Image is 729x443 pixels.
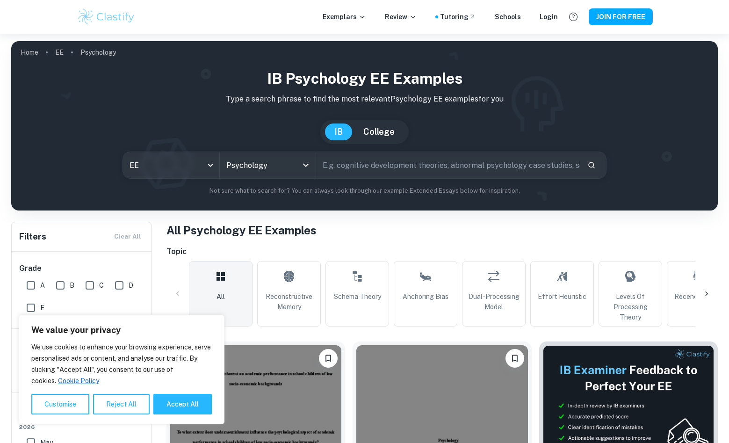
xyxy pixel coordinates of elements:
div: We value your privacy [19,315,224,424]
a: Schools [495,12,521,22]
a: Login [540,12,558,22]
a: Tutoring [440,12,476,22]
span: 2026 [19,423,144,431]
span: C [99,280,104,290]
span: Anchoring Bias [403,291,448,302]
img: Clastify logo [77,7,136,26]
button: College [354,123,404,140]
span: Recency Effect [674,291,723,302]
p: Not sure what to search for? You can always look through our example Extended Essays below for in... [19,186,710,196]
span: Reconstructive Memory [261,291,317,312]
button: Accept All [153,394,212,414]
a: Home [21,46,38,59]
p: Exemplars [323,12,366,22]
img: profile cover [11,41,718,211]
span: A [40,280,45,290]
h1: All Psychology EE Examples [166,222,718,239]
button: Please log in to bookmark exemplars [505,349,524,368]
h6: Topic [166,246,718,257]
h1: IB Psychology EE examples [19,67,710,90]
div: EE [123,152,219,178]
button: Please log in to bookmark exemplars [319,349,338,368]
span: Levels of Processing Theory [603,291,658,322]
h6: Filters [19,230,46,243]
button: Customise [31,394,89,414]
button: Open [299,159,312,172]
p: We value your privacy [31,325,212,336]
button: IB [325,123,352,140]
span: B [70,280,74,290]
span: All [217,291,225,302]
p: Type a search phrase to find the most relevant Psychology EE examples for you [19,94,710,105]
button: Search [584,157,599,173]
span: Dual-Processing Model [466,291,521,312]
input: E.g. cognitive development theories, abnormal psychology case studies, social psychology experime... [316,152,580,178]
a: Cookie Policy [58,377,100,385]
a: EE [55,46,64,59]
span: D [129,280,133,290]
p: Psychology [80,47,116,58]
p: Review [385,12,417,22]
button: JOIN FOR FREE [589,8,653,25]
span: Schema Theory [334,291,381,302]
span: E [40,303,44,313]
span: Effort Heuristic [538,291,586,302]
h6: Grade [19,263,144,274]
p: We use cookies to enhance your browsing experience, serve personalised ads or content, and analys... [31,341,212,386]
button: Reject All [93,394,150,414]
button: Help and Feedback [565,9,581,25]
